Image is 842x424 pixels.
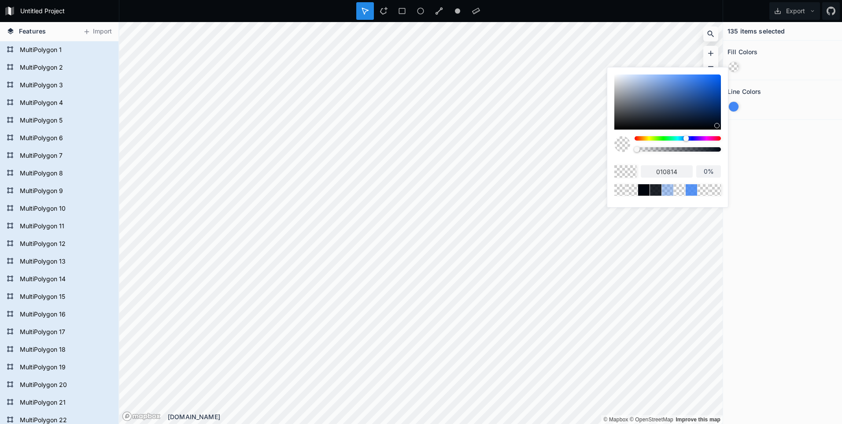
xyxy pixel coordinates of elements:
[19,26,46,36] span: Features
[78,25,116,39] button: Import
[728,45,758,59] h2: Fill Colors
[728,85,761,98] h2: Line Colors
[122,411,161,421] a: Mapbox logo
[728,26,785,36] h4: 135 items selected
[630,417,673,423] a: OpenStreetMap
[603,417,628,423] a: Mapbox
[676,417,720,423] a: Map feedback
[769,2,820,20] button: Export
[168,412,723,421] div: [DOMAIN_NAME]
